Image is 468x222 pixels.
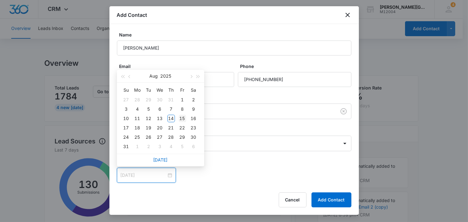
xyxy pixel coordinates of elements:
div: 1 [179,96,186,104]
button: Cancel [279,192,306,207]
button: close [344,11,351,19]
div: 1 [134,143,141,150]
label: Source [119,94,354,101]
div: 18 [134,124,141,132]
div: 16 [190,115,197,122]
td: 2025-08-09 [188,104,199,114]
div: 6 [156,105,164,113]
td: 2025-08-18 [132,123,143,133]
label: Next contact date [119,159,354,165]
th: Su [121,85,132,95]
td: 2025-09-02 [143,142,154,151]
td: 2025-08-02 [188,95,199,104]
td: 2025-08-24 [121,133,132,142]
th: Fr [177,85,188,95]
td: 2025-08-07 [166,104,177,114]
div: 3 [156,143,164,150]
div: 27 [156,133,164,141]
th: Sa [188,85,199,95]
td: 2025-08-30 [188,133,199,142]
td: 2025-07-28 [132,95,143,104]
div: 5 [179,143,186,150]
div: 12 [145,115,152,122]
td: 2025-07-31 [166,95,177,104]
td: 2025-08-22 [177,123,188,133]
td: 2025-08-04 [132,104,143,114]
div: 31 [167,96,175,104]
td: 2025-08-01 [177,95,188,104]
div: 5 [145,105,152,113]
td: 2025-07-29 [143,95,154,104]
div: 7 [167,105,175,113]
div: 6 [190,143,197,150]
div: 14 [167,115,175,122]
input: Phone [238,72,351,87]
td: 2025-08-10 [121,114,132,123]
div: 3 [123,105,130,113]
div: 22 [179,124,186,132]
div: 15 [179,115,186,122]
div: 24 [123,133,130,141]
td: 2025-08-19 [143,123,154,133]
label: Name [119,31,354,38]
label: Assigned To [119,127,354,133]
td: 2025-08-11 [132,114,143,123]
input: Select date [121,172,166,179]
th: Mo [132,85,143,95]
th: We [154,85,166,95]
td: 2025-08-03 [121,104,132,114]
div: 30 [156,96,164,104]
button: Clear [339,106,349,116]
td: 2025-08-26 [143,133,154,142]
td: 2025-08-05 [143,104,154,114]
td: 2025-09-05 [177,142,188,151]
div: 17 [123,124,130,132]
td: 2025-08-29 [177,133,188,142]
div: 13 [156,115,164,122]
div: 11 [134,115,141,122]
td: 2025-09-03 [154,142,166,151]
td: 2025-08-08 [177,104,188,114]
td: 2025-08-17 [121,123,132,133]
td: 2025-08-15 [177,114,188,123]
td: 2025-08-13 [154,114,166,123]
a: [DATE] [153,157,168,162]
td: 2025-08-31 [121,142,132,151]
h1: Add Contact [117,11,147,19]
div: 31 [123,143,130,150]
div: 25 [134,133,141,141]
td: 2025-09-04 [166,142,177,151]
div: 8 [179,105,186,113]
td: 2025-08-20 [154,123,166,133]
div: 9 [190,105,197,113]
td: 2025-08-25 [132,133,143,142]
div: 2 [145,143,152,150]
div: 30 [190,133,197,141]
div: 27 [123,96,130,104]
div: 4 [134,105,141,113]
label: Phone [240,63,354,70]
div: 20 [156,124,164,132]
td: 2025-08-06 [154,104,166,114]
label: Email [119,63,237,70]
td: 2025-09-06 [188,142,199,151]
div: 10 [123,115,130,122]
td: 2025-08-16 [188,114,199,123]
td: 2025-08-12 [143,114,154,123]
td: 2025-08-28 [166,133,177,142]
input: Name [117,41,351,55]
td: 2025-08-27 [154,133,166,142]
button: Add Contact [311,192,351,207]
td: 2025-08-14 [166,114,177,123]
button: 2025 [161,70,171,82]
div: 23 [190,124,197,132]
th: Tu [143,85,154,95]
button: Aug [150,70,158,82]
div: 2 [190,96,197,104]
div: 21 [167,124,175,132]
div: 26 [145,133,152,141]
td: 2025-07-27 [121,95,132,104]
div: 19 [145,124,152,132]
th: Th [166,85,177,95]
div: 29 [145,96,152,104]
